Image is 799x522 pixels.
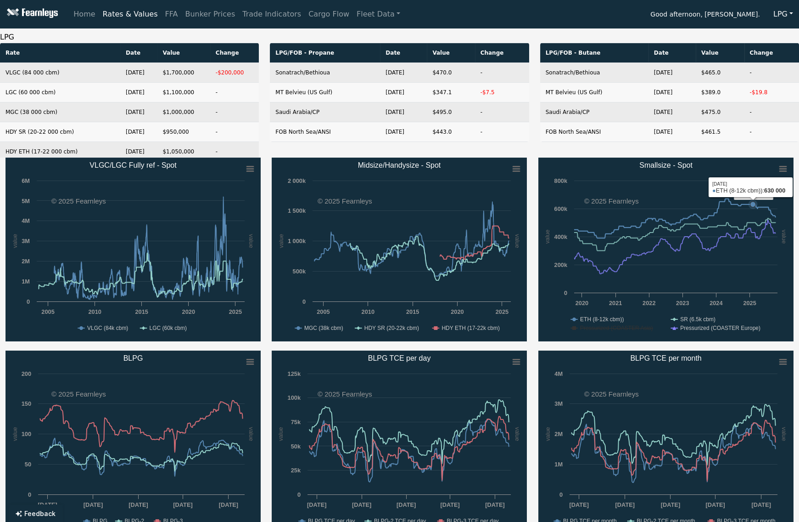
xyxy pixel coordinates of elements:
[22,370,31,377] text: 200
[380,83,427,102] td: [DATE]
[544,427,551,441] text: value
[441,501,460,508] text: [DATE]
[540,83,648,102] td: MT Belvieu (US Gulf)
[157,102,210,122] td: $1,000,000
[630,354,701,362] text: BLPG TCE per month
[554,431,563,437] text: 2M
[584,197,639,205] text: © 2025 Fearnleys
[696,43,744,63] th: Value
[380,102,427,122] td: [DATE]
[554,400,563,407] text: 3M
[544,230,551,244] text: value
[744,102,799,122] td: -
[648,102,696,122] td: [DATE]
[318,197,372,205] text: © 2025 Fearnleys
[11,427,18,441] text: value
[162,5,182,23] a: FFA
[157,142,210,162] td: $1,050,000
[696,102,744,122] td: $475.0
[781,427,788,441] text: value
[738,189,769,196] text: Reset zoom
[427,63,475,83] td: $470.0
[514,234,521,248] text: value
[643,300,655,306] text: 2022
[580,316,624,323] text: ETH (8-12k cbm))
[427,43,475,63] th: Value
[744,43,799,63] th: Change
[120,102,157,122] td: [DATE]
[680,325,760,331] text: Pressurized (COASTER Europe)
[744,122,799,142] td: -
[120,83,157,102] td: [DATE]
[288,177,306,184] text: 2 000k
[781,230,788,244] text: value
[427,83,475,102] td: $347.1
[650,7,760,23] span: Good afternoon, [PERSON_NAME].
[22,198,30,204] text: 5M
[22,278,30,285] text: 1M
[540,102,648,122] td: Saudi Arabia/CP
[540,63,648,83] td: Sonatrach/Bethioua
[270,43,380,63] th: LPG/FOB - Propane
[648,63,696,83] td: [DATE]
[352,501,371,508] text: [DATE]
[318,390,372,398] text: © 2025 Fearnleys
[11,234,18,248] text: value
[120,142,157,162] td: [DATE]
[705,501,725,508] text: [DATE]
[648,43,696,63] th: Date
[584,390,639,398] text: © 2025 Fearnleys
[696,63,744,83] td: $465.0
[353,5,404,23] a: Fleet Data
[22,217,30,224] text: 4M
[380,122,427,142] td: [DATE]
[181,5,239,23] a: Bunker Prices
[51,197,106,205] text: © 2025 Fearnleys
[150,325,187,331] text: LGC (60k cbm)
[767,6,799,23] button: LPG
[442,325,500,331] text: HDY ETH (17-22k cbm)
[538,158,793,341] svg: Smallsize - Spot
[305,5,353,23] a: Cargo Flow
[157,63,210,83] td: $1,700,000
[559,491,563,498] text: 0
[270,63,380,83] td: Sonatrach/Bethioua
[564,289,567,296] text: 0
[554,233,567,240] text: 400k
[397,501,416,508] text: [DATE]
[540,43,648,63] th: LPG/FOB - Butane
[87,325,128,331] text: VLGC (84k cbm)
[648,122,696,142] td: [DATE]
[297,491,301,498] text: 0
[554,205,567,212] text: 600k
[304,325,343,331] text: MGC (38k cbm)
[22,238,30,244] text: 3M
[580,325,653,331] text: Pressurized (COASTER Asia)
[288,370,301,377] text: 125k
[272,158,527,341] svg: Midsize/Handysize - Spot
[248,234,255,248] text: value
[710,300,723,306] text: 2024
[99,5,162,23] a: Rates & Values
[22,431,31,437] text: 100
[362,308,374,315] text: 2010
[514,427,521,441] text: value
[22,258,30,265] text: 2M
[475,43,529,63] th: Change
[554,461,563,468] text: 1M
[696,83,744,102] td: $389.0
[210,43,259,63] th: Change
[157,83,210,102] td: $1,100,000
[270,83,380,102] td: MT Belvieu (US Gulf)
[569,501,588,508] text: [DATE]
[22,400,31,407] text: 150
[38,501,57,508] text: [DATE]
[317,308,330,315] text: 2005
[380,63,427,83] td: [DATE]
[427,102,475,122] td: $495.0
[157,122,210,142] td: $950,000
[135,308,148,315] text: 2015
[475,63,529,83] td: -
[88,308,101,315] text: 2010
[278,427,285,441] text: value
